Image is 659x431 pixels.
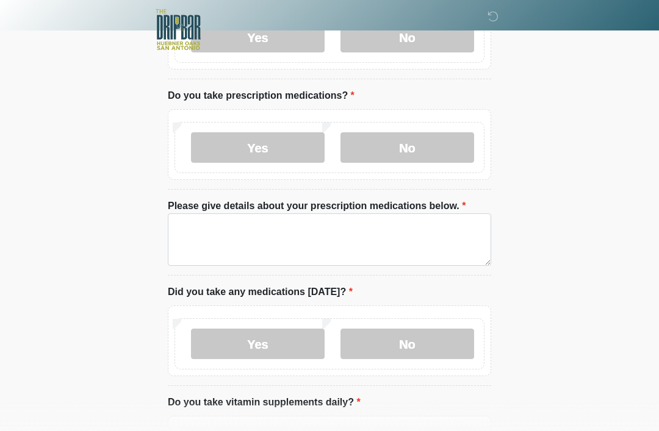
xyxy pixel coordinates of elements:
[191,132,325,163] label: Yes
[168,285,353,299] label: Did you take any medications [DATE]?
[340,329,474,359] label: No
[168,199,466,213] label: Please give details about your prescription medications below.
[168,88,355,103] label: Do you take prescription medications?
[156,9,201,50] img: The DRIPBaR - The Strand at Huebner Oaks Logo
[168,395,361,410] label: Do you take vitamin supplements daily?
[191,329,325,359] label: Yes
[340,132,474,163] label: No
